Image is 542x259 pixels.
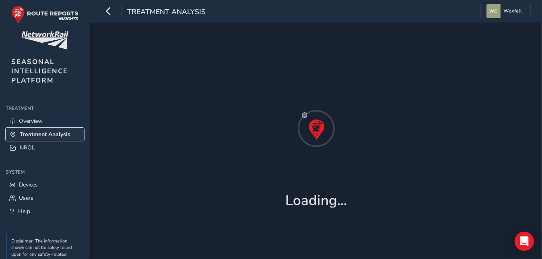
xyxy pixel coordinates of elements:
span: Wexfall [503,4,522,18]
a: Devices [6,178,84,191]
span: Treatment Analysis [20,131,70,138]
a: Treatment Analysis [6,128,84,141]
a: Users [6,191,84,205]
span: Users [19,194,33,202]
span: Treatment Analysis [127,7,206,18]
img: customer logo [21,31,68,50]
a: Help [6,205,84,218]
span: Help [18,207,30,215]
span: NROL [20,144,35,151]
a: NROL [6,141,84,154]
img: diamond-layout [486,4,501,18]
div: System [6,166,84,178]
h1: Loading... [285,192,347,209]
div: Open Intercom Messenger [515,232,534,251]
button: Wexfall [486,4,525,18]
span: SEASONAL INTELLIGENCE PLATFORM [11,57,68,85]
img: rr logo [11,6,78,24]
a: Overview [6,114,84,128]
span: Devices [19,181,38,189]
span: Overview [19,117,43,125]
div: Treatment [6,102,84,114]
